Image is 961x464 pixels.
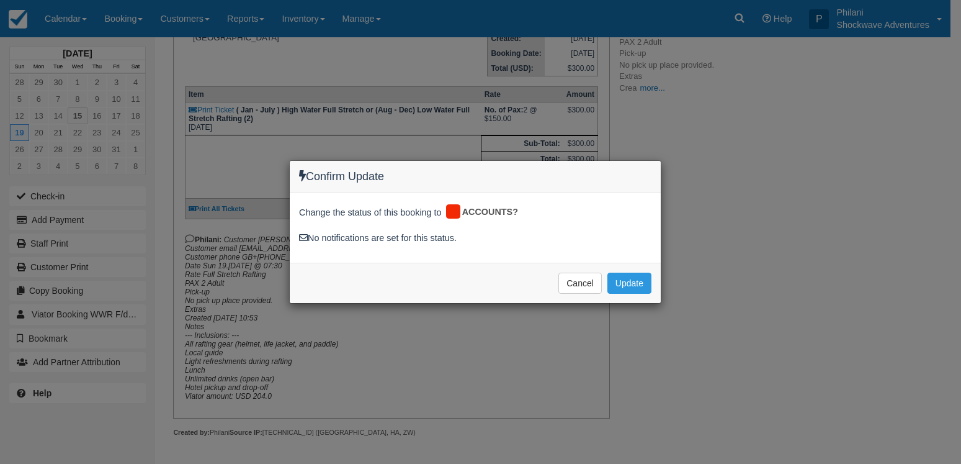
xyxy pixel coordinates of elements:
[444,202,527,222] div: ACCOUNTS?
[558,273,602,294] button: Cancel
[607,273,651,294] button: Update
[299,232,651,245] div: No notifications are set for this status.
[299,170,651,183] h4: Confirm Update
[299,206,442,222] span: Change the status of this booking to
